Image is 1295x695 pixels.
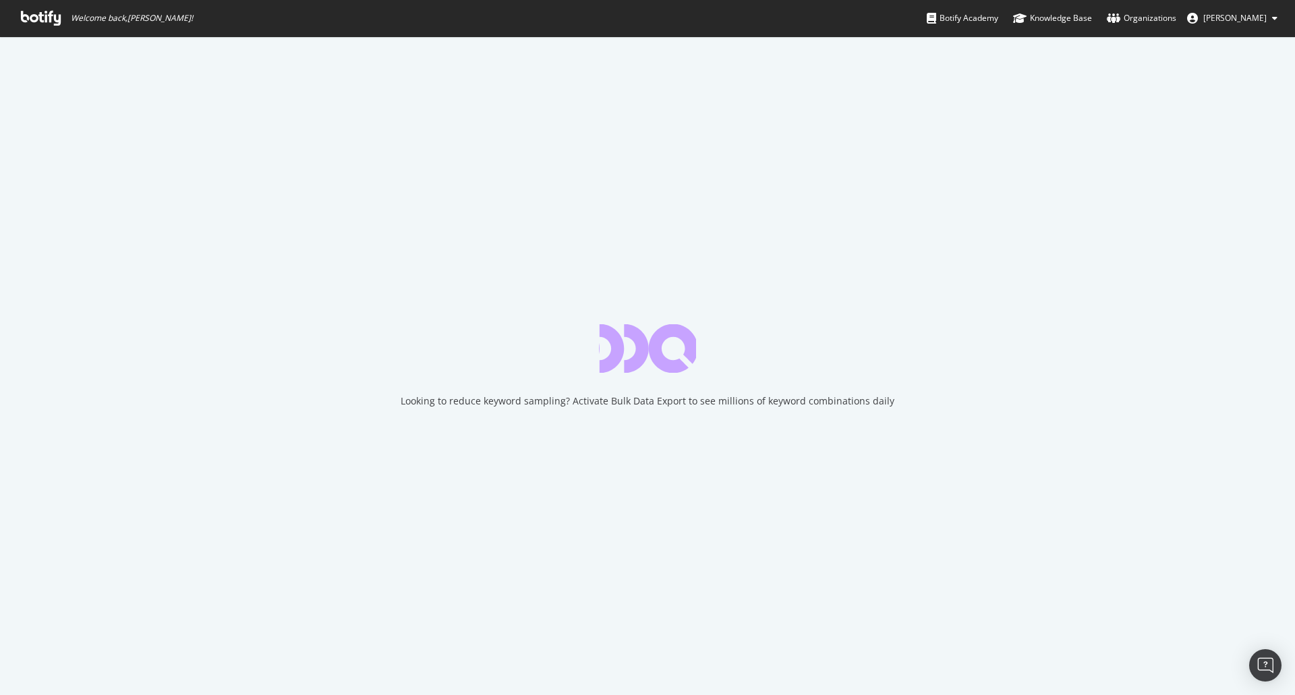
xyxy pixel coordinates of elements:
div: Open Intercom Messenger [1249,649,1282,682]
div: Knowledge Base [1013,11,1092,25]
div: Looking to reduce keyword sampling? Activate Bulk Data Export to see millions of keyword combinat... [401,394,894,408]
span: Welcome back, [PERSON_NAME] ! [71,13,193,24]
div: Botify Academy [927,11,998,25]
span: Titus Koshy [1203,12,1267,24]
div: animation [599,324,696,373]
div: Organizations [1107,11,1176,25]
button: [PERSON_NAME] [1176,7,1288,29]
